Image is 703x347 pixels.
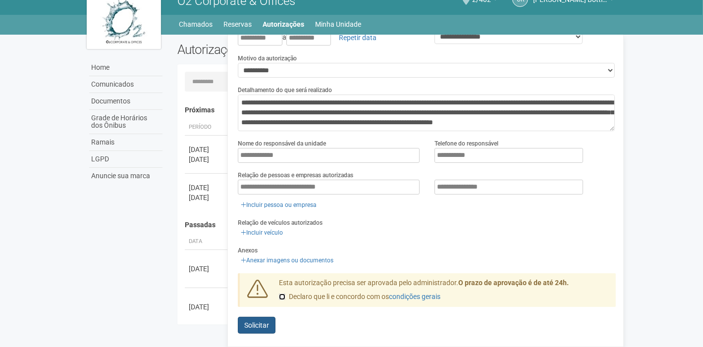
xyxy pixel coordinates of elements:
[271,278,616,307] div: Esta autorização precisa ser aprovada pelo administrador.
[177,42,389,57] h2: Autorizações
[185,234,229,250] th: Data
[224,17,252,31] a: Reservas
[89,76,162,93] a: Comunicados
[238,255,336,266] a: Anexar imagens ou documentos
[263,17,305,31] a: Autorizações
[185,221,609,229] h4: Passadas
[189,183,225,193] div: [DATE]
[189,193,225,202] div: [DATE]
[238,227,286,238] a: Incluir veículo
[238,218,323,227] label: Relação de veículos autorizados
[279,294,285,300] input: Declaro que li e concordo com oscondições gerais
[238,54,297,63] label: Motivo da autorização
[458,279,569,287] strong: O prazo de aprovação é de até 24h.
[238,171,353,180] label: Relação de pessoas e empresas autorizadas
[238,139,326,148] label: Nome do responsável da unidade
[89,168,162,184] a: Anuncie sua marca
[238,199,320,210] a: Incluir pessoa ou empresa
[179,17,213,31] a: Chamados
[189,145,225,154] div: [DATE]
[244,321,269,329] span: Solicitar
[89,110,162,134] a: Grade de Horários dos Ônibus
[238,86,332,95] label: Detalhamento do que será realizado
[238,317,275,334] button: Solicitar
[89,93,162,110] a: Documentos
[238,246,258,255] label: Anexos
[434,139,498,148] label: Telefone do responsável
[189,154,225,164] div: [DATE]
[279,292,440,302] label: Declaro que li e concordo com os
[89,151,162,168] a: LGPD
[189,264,225,274] div: [DATE]
[238,29,420,46] div: a
[189,302,225,312] div: [DATE]
[89,134,162,151] a: Ramais
[185,119,229,136] th: Período
[389,293,440,300] a: condições gerais
[185,106,609,114] h4: Próximas
[89,59,162,76] a: Home
[316,17,362,31] a: Minha Unidade
[332,29,383,46] a: Repetir data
